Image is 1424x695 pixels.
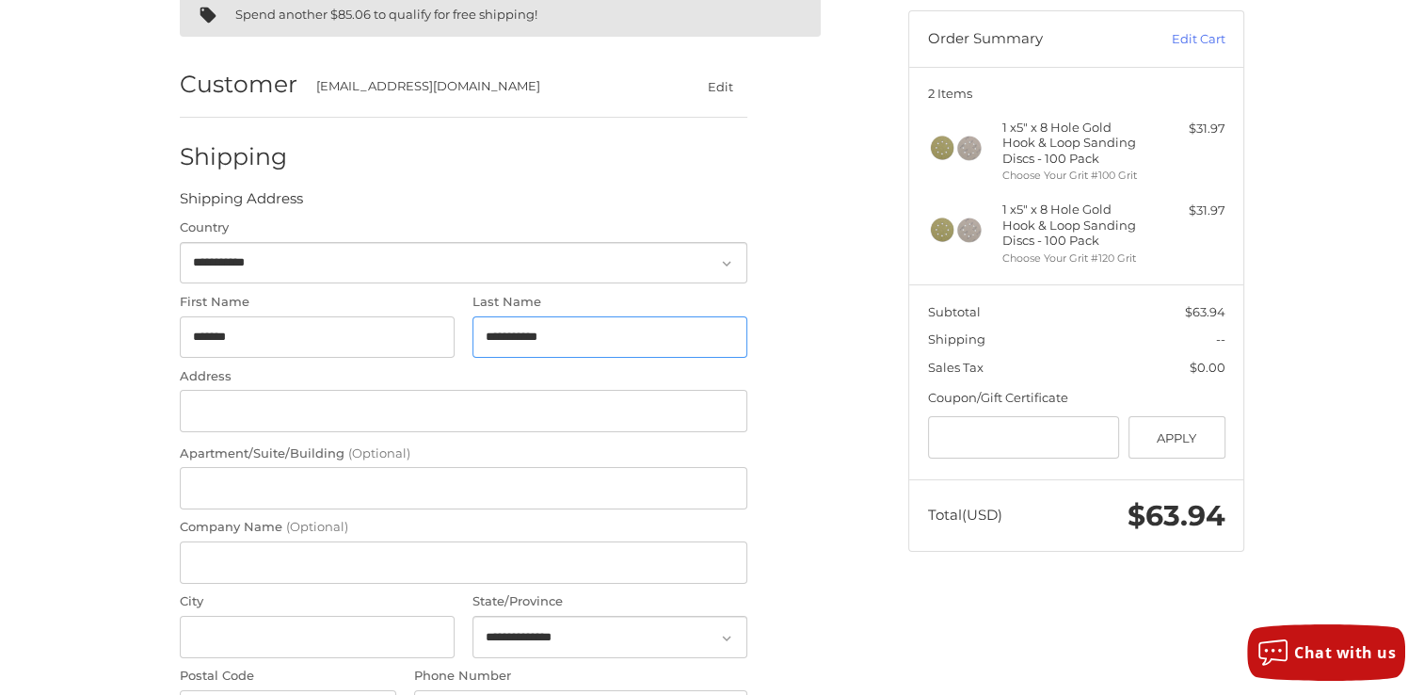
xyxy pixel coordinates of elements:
[928,86,1225,101] h3: 2 Items
[1247,624,1405,681] button: Chat with us
[180,518,747,537] label: Company Name
[316,77,657,96] div: [EMAIL_ADDRESS][DOMAIN_NAME]
[180,218,747,237] label: Country
[693,73,747,100] button: Edit
[472,592,747,611] label: State/Province
[286,519,348,534] small: (Optional)
[1002,120,1146,166] h4: 1 x 5" x 8 Hole Gold Hook & Loop Sanding Discs - 100 Pack
[180,367,747,386] label: Address
[180,188,303,218] legend: Shipping Address
[928,416,1120,459] input: Gift Certificate or Coupon Code
[1151,202,1225,220] div: $31.97
[1002,251,1146,267] li: Choose Your Grit #120 Grit
[414,667,747,686] label: Phone Number
[348,445,410,461] small: (Optional)
[1294,642,1396,663] span: Chat with us
[1151,120,1225,138] div: $31.97
[1002,202,1146,248] h4: 1 x 5" x 8 Hole Gold Hook & Loop Sanding Discs - 100 Pack
[472,293,747,312] label: Last Name
[1130,30,1225,49] a: Edit Cart
[1002,168,1146,184] li: Choose Your Grit #100 Grit
[1185,304,1225,319] span: $63.94
[1190,360,1225,375] span: $0.00
[180,142,290,171] h2: Shipping
[180,70,297,99] h2: Customer
[928,389,1225,408] div: Coupon/Gift Certificate
[1216,331,1225,347] span: --
[180,293,455,312] label: First Name
[928,506,1002,524] span: Total (USD)
[180,444,747,463] label: Apartment/Suite/Building
[928,331,985,347] span: Shipping
[928,30,1130,49] h3: Order Summary
[180,667,396,686] label: Postal Code
[1128,498,1225,533] span: $63.94
[928,304,981,319] span: Subtotal
[928,360,984,375] span: Sales Tax
[1128,416,1225,459] button: Apply
[235,7,537,22] span: Spend another $85.06 to qualify for free shipping!
[180,592,455,611] label: City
